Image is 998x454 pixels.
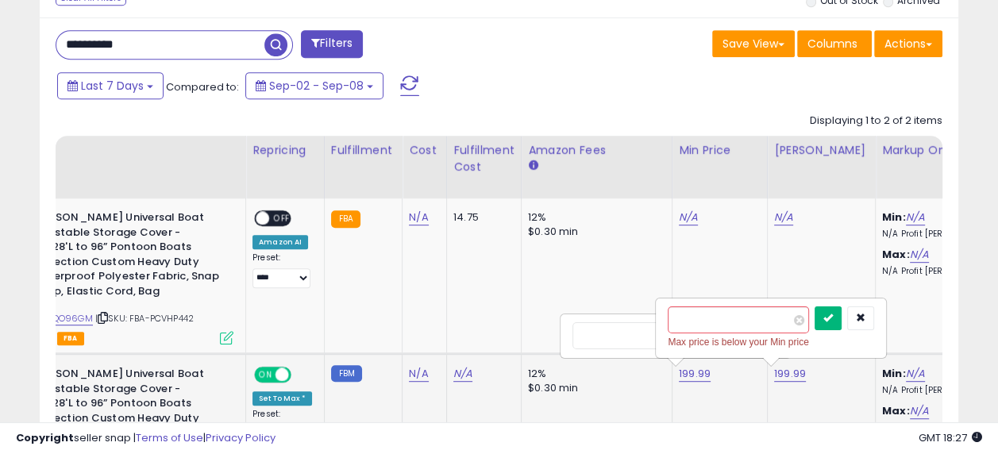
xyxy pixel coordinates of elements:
[668,334,874,350] div: Max price is below your Min price
[409,142,440,159] div: Cost
[95,312,194,325] span: | SKU: FBA-PCVHP442
[874,30,942,57] button: Actions
[774,142,869,159] div: [PERSON_NAME]
[528,225,660,239] div: $0.30 min
[289,368,314,382] span: OFF
[910,247,929,263] a: N/A
[919,430,982,445] span: 2025-09-16 18:27 GMT
[453,366,472,382] a: N/A
[882,247,910,262] b: Max:
[409,366,428,382] a: N/A
[206,430,276,445] a: Privacy Policy
[269,212,295,225] span: OFF
[136,430,203,445] a: Terms of Use
[16,430,74,445] strong: Copyright
[16,431,276,446] div: seller snap | |
[712,30,795,57] button: Save View
[528,142,665,159] div: Amazon Fees
[910,403,929,419] a: N/A
[453,142,514,175] div: Fulfillment Cost
[166,79,239,94] span: Compared to:
[81,78,144,94] span: Last 7 Days
[245,72,383,99] button: Sep-02 - Sep-08
[252,142,318,159] div: Repricing
[882,403,910,418] b: Max:
[882,210,906,225] b: Min:
[679,366,711,382] a: 199.99
[528,367,660,381] div: 12%
[528,210,660,225] div: 12%
[882,366,906,381] b: Min:
[331,365,362,382] small: FBM
[774,210,793,225] a: N/A
[331,142,395,159] div: Fulfillment
[252,391,312,406] div: Set To Max *
[453,210,509,225] div: 14.75
[331,210,360,228] small: FBA
[57,72,164,99] button: Last 7 Days
[57,332,84,345] span: FBA
[528,381,660,395] div: $0.30 min
[28,312,93,325] a: B00HQO96GM
[252,235,308,249] div: Amazon AI
[31,210,224,302] b: [PERSON_NAME] Universal Boat Adjustable Storage Cover - 25'-28'L to 96” Pontoon Boats Protection ...
[256,368,276,382] span: ON
[810,113,942,129] div: Displaying 1 to 2 of 2 items
[679,142,761,159] div: Min Price
[679,210,698,225] a: N/A
[906,210,925,225] a: N/A
[409,210,428,225] a: N/A
[269,78,364,94] span: Sep-02 - Sep-08
[528,159,538,173] small: Amazon Fees.
[301,30,363,58] button: Filters
[252,252,312,288] div: Preset:
[906,366,925,382] a: N/A
[797,30,872,57] button: Columns
[807,36,857,52] span: Columns
[774,366,806,382] a: 199.99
